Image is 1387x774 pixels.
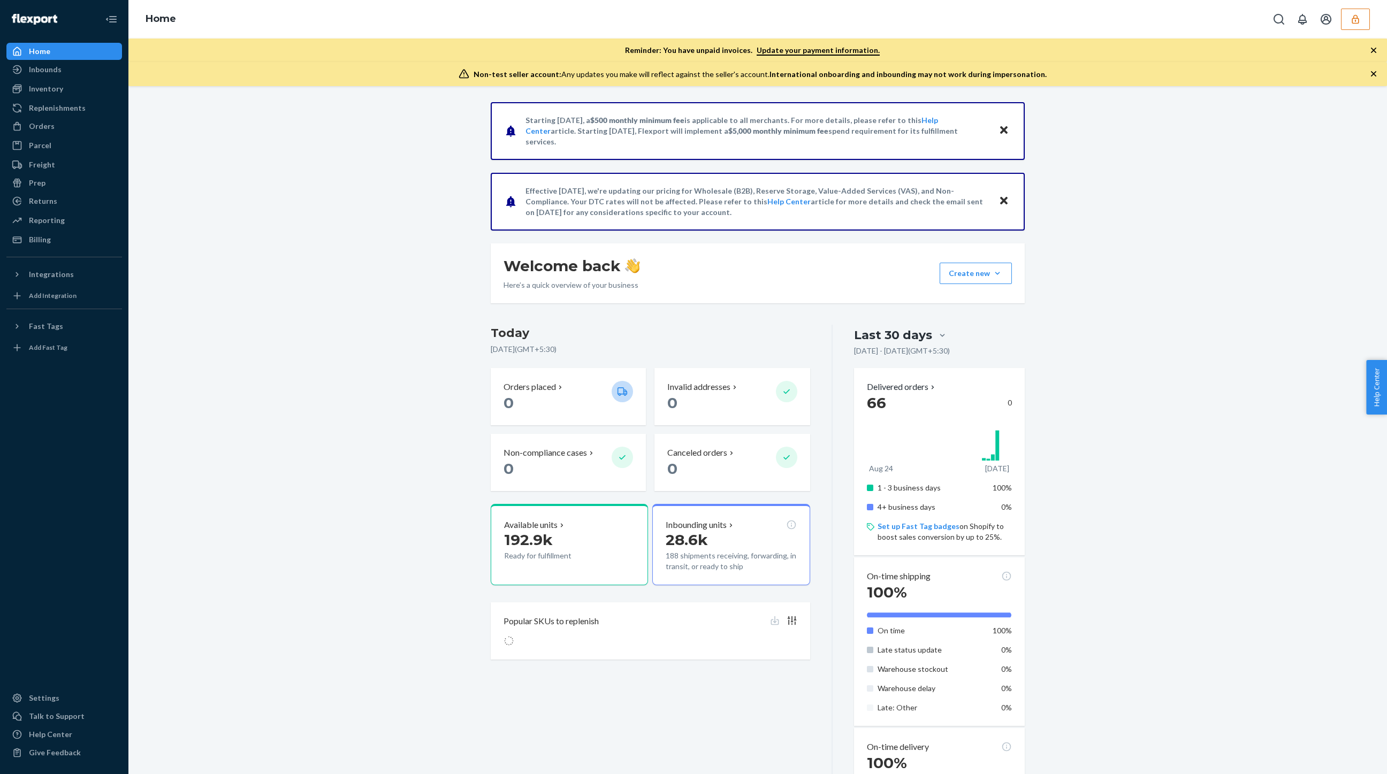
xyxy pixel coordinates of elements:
div: Inbounds [29,64,62,75]
div: Give Feedback [29,747,81,758]
a: Settings [6,689,122,707]
p: Orders placed [504,381,556,393]
p: Aug 24 [869,463,893,474]
a: Parcel [6,137,122,154]
p: 1 - 3 business days [878,482,983,493]
a: Inventory [6,80,122,97]
button: Inbounding units28.6k188 shipments receiving, forwarding, in transit, or ready to ship [652,504,810,585]
a: Returns [6,193,122,210]
div: Billing [29,234,51,245]
p: Warehouse stockout [878,664,983,675]
span: Non-test seller account: [474,70,561,79]
p: [DATE] [985,463,1009,474]
a: Billing [6,231,122,248]
p: On-time shipping [867,570,931,583]
span: 0% [1001,502,1012,511]
button: Open notifications [1292,9,1313,30]
div: Replenishments [29,103,86,113]
p: Popular SKUs to replenish [504,615,599,627]
span: 0% [1001,645,1012,654]
div: Integrations [29,269,74,280]
button: Open Search Box [1268,9,1290,30]
a: Add Integration [6,287,122,304]
p: Available units [504,519,558,531]
div: Settings [29,693,59,703]
p: on Shopify to boost sales conversion by up to 25%. [878,521,1012,542]
p: Invalid addresses [667,381,730,393]
span: 66 [867,394,886,412]
ol: breadcrumbs [137,4,185,35]
span: 0% [1001,703,1012,712]
span: 192.9k [504,531,553,549]
span: 0 [504,394,514,412]
div: Add Integration [29,291,77,300]
a: Freight [6,156,122,173]
p: Canceled orders [667,447,727,459]
div: Any updates you make will reflect against the seller's account. [474,69,1047,80]
button: Orders placed 0 [491,368,646,425]
span: 0 [504,459,514,478]
p: On time [878,625,983,636]
h3: Today [491,325,810,342]
button: Give Feedback [6,744,122,761]
button: Open account menu [1315,9,1337,30]
div: Orders [29,121,55,132]
a: Add Fast Tag [6,339,122,356]
h1: Welcome back [504,256,640,275]
a: Update your payment information. [757,45,880,56]
button: Close Navigation [101,9,122,30]
p: 4+ business days [878,502,983,512]
p: Here’s a quick overview of your business [504,280,640,290]
span: 0 [667,459,677,478]
a: Orders [6,118,122,135]
div: Freight [29,159,55,170]
div: Last 30 days [854,327,932,343]
span: Support [22,7,61,17]
button: Close [997,123,1011,139]
p: 188 shipments receiving, forwarding, in transit, or ready to ship [666,550,796,572]
span: International onboarding and inbounding may not work during impersonation. [769,70,1047,79]
a: Set up Fast Tag badges [878,522,959,531]
button: Non-compliance cases 0 [491,434,646,491]
p: [DATE] - [DATE] ( GMT+5:30 ) [854,346,950,356]
div: Inventory [29,83,63,94]
div: Prep [29,178,45,188]
div: Reporting [29,215,65,226]
button: Help Center [1366,360,1387,415]
p: [DATE] ( GMT+5:30 ) [491,344,810,355]
span: 0 [667,394,677,412]
button: Fast Tags [6,318,122,335]
span: 0% [1001,664,1012,673]
div: Returns [29,196,57,206]
div: 0 [867,393,1012,412]
p: Non-compliance cases [504,447,587,459]
div: Help Center [29,729,72,740]
div: Add Fast Tag [29,343,67,352]
span: 0% [1001,684,1012,693]
p: On-time delivery [867,741,929,753]
button: Invalid addresses 0 [654,368,810,425]
a: Reporting [6,212,122,229]
button: Create new [940,263,1012,284]
span: $5,000 monthly minimum fee [728,126,828,135]
span: 28.6k [666,531,708,549]
div: Talk to Support [29,711,85,722]
a: Home [6,43,122,60]
a: Replenishments [6,99,122,117]
span: 100% [993,483,1012,492]
span: $500 monthly minimum fee [590,116,684,125]
button: Available units192.9kReady for fulfillment [491,504,648,585]
p: Effective [DATE], we're updating our pricing for Wholesale (B2B), Reserve Storage, Value-Added Se... [525,186,988,218]
a: Prep [6,174,122,191]
p: Late status update [878,645,983,655]
button: Integrations [6,266,122,283]
span: 100% [867,583,907,601]
span: 100% [993,626,1012,635]
button: Delivered orders [867,381,937,393]
a: Help Center [6,726,122,743]
div: Fast Tags [29,321,63,332]
p: Ready for fulfillment [504,550,603,561]
div: Parcel [29,140,51,151]
button: Talk to Support [6,708,122,725]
